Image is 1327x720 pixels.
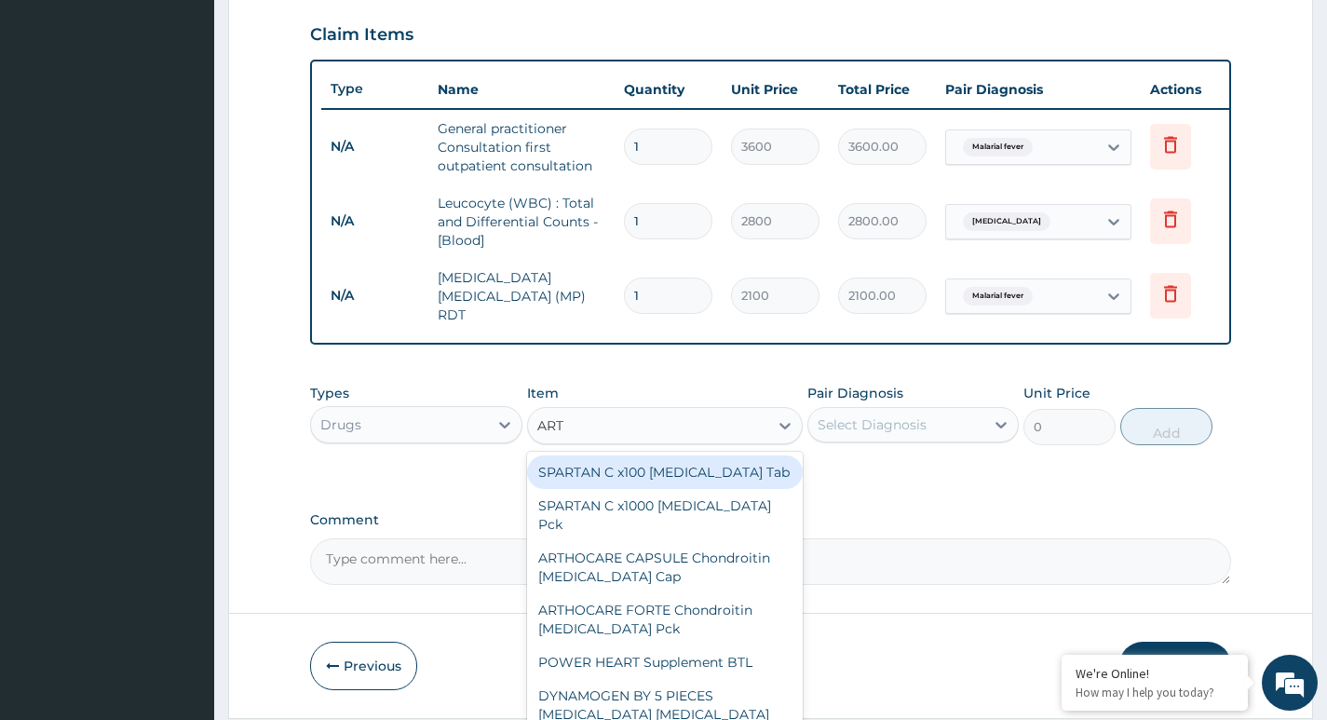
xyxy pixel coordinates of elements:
[936,71,1141,108] th: Pair Diagnosis
[963,287,1033,306] span: Malarial fever
[1119,642,1231,690] button: Submit
[428,259,615,333] td: [MEDICAL_DATA] [MEDICAL_DATA] (MP) RDT
[615,71,722,108] th: Quantity
[428,71,615,108] th: Name
[310,642,417,690] button: Previous
[963,212,1050,231] span: [MEDICAL_DATA]
[1076,665,1234,682] div: We're Online!
[527,593,804,645] div: ARTHOCARE FORTE Chondroitin [MEDICAL_DATA] Pck
[320,415,361,434] div: Drugs
[527,489,804,541] div: SPARTAN C x1000 [MEDICAL_DATA] Pck
[310,512,1231,528] label: Comment
[1076,685,1234,700] p: How may I help you today?
[527,455,804,489] div: SPARTAN C x100 [MEDICAL_DATA] Tab
[527,384,559,402] label: Item
[1023,384,1090,402] label: Unit Price
[9,509,355,574] textarea: Type your message and hit 'Enter'
[807,384,903,402] label: Pair Diagnosis
[829,71,936,108] th: Total Price
[34,93,75,140] img: d_794563401_company_1708531726252_794563401
[321,72,428,106] th: Type
[1141,71,1234,108] th: Actions
[527,541,804,593] div: ARTHOCARE CAPSULE Chondroitin [MEDICAL_DATA] Cap
[97,104,313,129] div: Chat with us now
[108,235,257,423] span: We're online!
[527,645,804,679] div: POWER HEART Supplement BTL
[963,138,1033,156] span: Malarial fever
[1120,408,1212,445] button: Add
[310,386,349,401] label: Types
[818,415,927,434] div: Select Diagnosis
[321,129,428,164] td: N/A
[321,204,428,238] td: N/A
[321,278,428,313] td: N/A
[305,9,350,54] div: Minimize live chat window
[722,71,829,108] th: Unit Price
[310,25,413,46] h3: Claim Items
[428,110,615,184] td: General practitioner Consultation first outpatient consultation
[428,184,615,259] td: Leucocyte (WBC) : Total and Differential Counts - [Blood]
